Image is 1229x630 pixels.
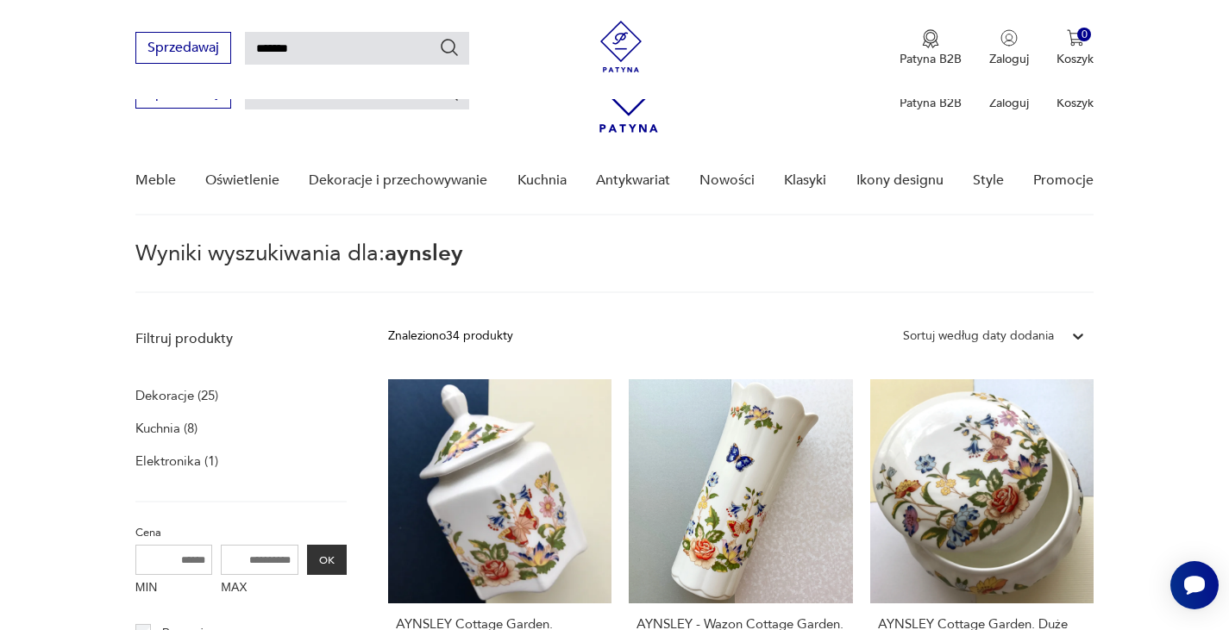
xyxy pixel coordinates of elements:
[900,51,962,67] p: Patyna B2B
[699,147,755,214] a: Nowości
[135,88,231,100] a: Sprzedawaj
[388,327,513,346] div: Znaleziono 34 produkty
[135,43,231,55] a: Sprzedawaj
[135,523,347,542] p: Cena
[989,95,1029,111] p: Zaloguj
[900,29,962,67] a: Ikona medaluPatyna B2B
[205,147,279,214] a: Oświetlenie
[903,327,1054,346] div: Sortuj według daty dodania
[595,21,647,72] img: Patyna - sklep z meblami i dekoracjami vintage
[1077,28,1092,42] div: 0
[135,32,231,64] button: Sprzedawaj
[1057,95,1094,111] p: Koszyk
[221,575,298,602] label: MAX
[307,545,347,575] button: OK
[135,147,176,214] a: Meble
[900,29,962,67] button: Patyna B2B
[1033,147,1094,214] a: Promocje
[135,416,198,440] a: Kuchnia (8)
[1057,51,1094,67] p: Koszyk
[1000,29,1018,47] img: Ikonka użytkownika
[856,147,944,214] a: Ikony designu
[135,575,213,602] label: MIN
[784,147,826,214] a: Klasyki
[596,147,670,214] a: Antykwariat
[973,147,1004,214] a: Style
[517,147,567,214] a: Kuchnia
[135,449,218,473] a: Elektronika (1)
[1170,561,1219,609] iframe: Smartsupp widget button
[922,29,939,48] img: Ikona medalu
[309,147,487,214] a: Dekoracje i przechowywanie
[1057,29,1094,67] button: 0Koszyk
[1067,29,1084,47] img: Ikona koszyka
[900,95,962,111] p: Patyna B2B
[135,329,347,348] p: Filtruj produkty
[385,238,463,269] span: aynsley
[989,29,1029,67] button: Zaloguj
[989,51,1029,67] p: Zaloguj
[439,37,460,58] button: Szukaj
[135,243,1094,293] p: Wyniki wyszukiwania dla:
[135,384,218,408] a: Dekoracje (25)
